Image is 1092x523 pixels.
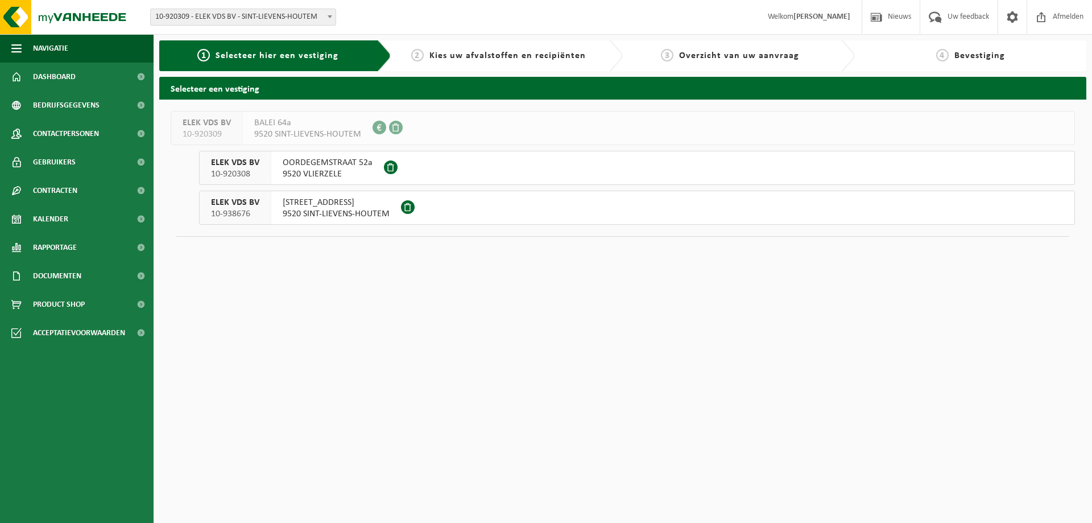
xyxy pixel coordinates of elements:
span: ELEK VDS BV [183,117,231,129]
span: Product Shop [33,290,85,319]
span: Contactpersonen [33,120,99,148]
span: Bevestiging [954,51,1005,60]
span: 1 [197,49,210,61]
button: ELEK VDS BV 10-920308 OORDEGEMSTRAAT 52a9520 VLIERZELE [199,151,1075,185]
span: Kalender [33,205,68,233]
span: 9520 SINT-LIEVENS-HOUTEM [283,208,390,220]
span: Documenten [33,262,81,290]
span: Contracten [33,176,77,205]
span: Bedrijfsgegevens [33,91,100,120]
span: Overzicht van uw aanvraag [679,51,799,60]
span: ELEK VDS BV [211,197,259,208]
span: [STREET_ADDRESS] [283,197,390,208]
span: Acceptatievoorwaarden [33,319,125,347]
span: 10-920309 - ELEK VDS BV - SINT-LIEVENS-HOUTEM [151,9,336,25]
span: ELEK VDS BV [211,157,259,168]
span: 10-920309 [183,129,231,140]
span: 2 [411,49,424,61]
span: Navigatie [33,34,68,63]
strong: [PERSON_NAME] [793,13,850,21]
span: Dashboard [33,63,76,91]
span: 10-938676 [211,208,259,220]
span: Selecteer hier een vestiging [216,51,338,60]
span: 10-920308 [211,168,259,180]
span: 9520 VLIERZELE [283,168,373,180]
span: 4 [936,49,949,61]
button: ELEK VDS BV 10-938676 [STREET_ADDRESS]9520 SINT-LIEVENS-HOUTEM [199,191,1075,225]
span: BALEI 64a [254,117,361,129]
span: Kies uw afvalstoffen en recipiënten [429,51,586,60]
span: Gebruikers [33,148,76,176]
span: 3 [661,49,673,61]
span: OORDEGEMSTRAAT 52a [283,157,373,168]
span: Rapportage [33,233,77,262]
span: 9520 SINT-LIEVENS-HOUTEM [254,129,361,140]
h2: Selecteer een vestiging [159,77,1086,99]
span: 10-920309 - ELEK VDS BV - SINT-LIEVENS-HOUTEM [150,9,336,26]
